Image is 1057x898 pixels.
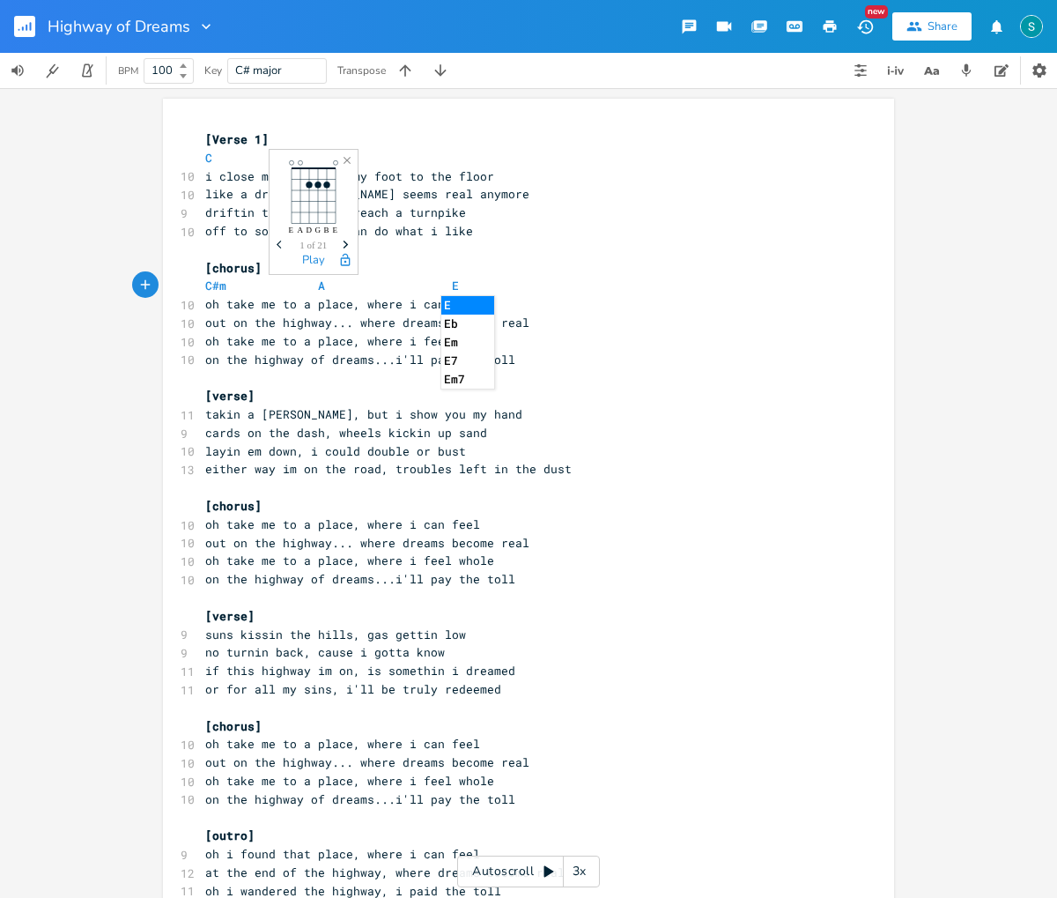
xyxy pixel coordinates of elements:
[205,608,255,624] span: [verse]
[205,553,494,568] span: oh take me to a place, where i feel whole
[205,204,466,220] span: driftin the highway, reach a turnpike
[205,315,529,330] span: out on the highway... where dreams become real
[205,223,473,239] span: off to someplace, i can do what i like
[205,827,255,843] span: [outro]
[205,260,262,276] span: [chorus]
[205,535,529,551] span: out on the highway... where dreams become real
[205,131,269,147] span: [Verse 1]
[205,333,494,349] span: oh take me to a place, where i feel whole
[205,425,487,441] span: cards on the dash, wheels kickin up sand
[318,278,325,293] span: A
[452,278,459,293] span: E
[205,150,212,166] span: C
[323,225,329,234] text: B
[205,571,515,587] span: on the highway of dreams...i'll pay the toll
[205,461,572,477] span: either way im on the road, troubles left in the dust
[205,296,480,312] span: oh take me to a place, where i can feel
[205,168,494,184] span: i close my eyes, put my foot to the floor
[205,498,262,514] span: [chorus]
[441,352,494,370] li: E7
[457,856,600,887] div: Autoscroll
[288,225,293,234] text: E
[847,11,883,42] button: New
[205,663,515,679] span: if this highway im on, is somethin i dreamed
[297,225,303,234] text: A
[865,5,888,19] div: New
[314,225,321,234] text: G
[205,773,494,789] span: oh take me to a place, where i feel whole
[205,846,480,862] span: oh i found that place, where i can feel
[205,406,522,422] span: takin a [PERSON_NAME], but i show you my hand
[205,644,445,660] span: no turnin back, cause i gotta know
[205,865,565,880] span: at the end of the highway, where dreams become real
[332,225,337,234] text: E
[441,315,494,333] li: Eb
[299,241,327,250] span: 1 of 21
[928,19,957,34] div: Share
[205,627,466,642] span: suns kissin the hills, gas gettin low
[441,296,494,315] li: E
[306,225,312,234] text: D
[235,63,282,78] span: C# major
[1020,15,1043,38] img: Stevie Jay
[205,681,501,697] span: or for all my sins, i'll be truly redeemed
[892,12,972,41] button: Share
[441,333,494,352] li: Em
[205,718,262,734] span: [chorus]
[205,754,529,770] span: out on the highway... where dreams become real
[205,186,529,202] span: like a dream, [PERSON_NAME] seems real anymore
[205,443,466,459] span: layin em down, i could double or bust
[441,370,494,389] li: Em7
[205,278,226,293] span: C#m
[48,19,190,34] span: Highway of Dreams
[205,791,515,807] span: on the highway of dreams...i'll pay the toll
[204,65,222,76] div: Key
[205,736,480,752] span: oh take me to a place, where i can feel
[205,388,255,404] span: [verse]
[564,856,595,887] div: 3x
[205,516,480,532] span: oh take me to a place, where i can feel
[118,66,138,76] div: BPM
[302,254,325,269] button: Play
[337,65,386,76] div: Transpose
[205,352,515,367] span: on the highway of dreams...i'll pay the toll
